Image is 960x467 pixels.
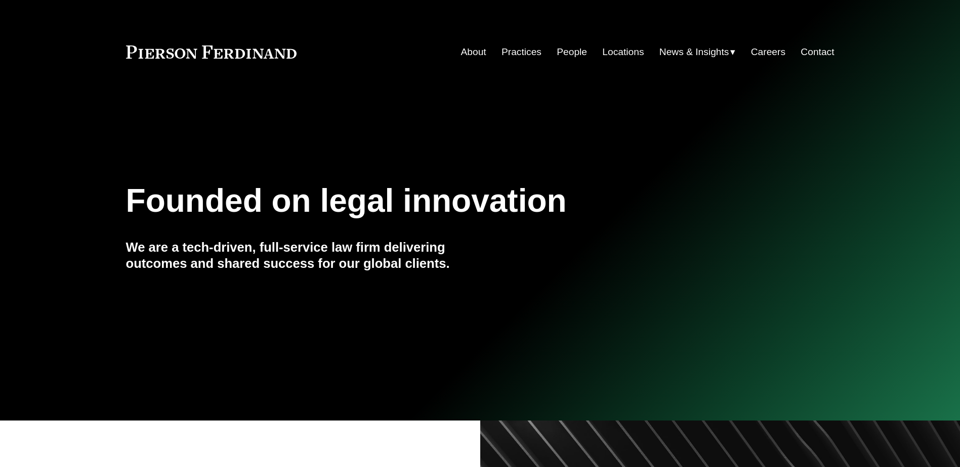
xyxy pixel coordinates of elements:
a: Careers [751,42,785,62]
a: Contact [801,42,834,62]
a: Practices [502,42,541,62]
a: Locations [602,42,644,62]
span: News & Insights [659,43,729,61]
a: folder dropdown [659,42,736,62]
h1: Founded on legal innovation [126,182,717,219]
a: About [461,42,486,62]
h4: We are a tech-driven, full-service law firm delivering outcomes and shared success for our global... [126,239,480,272]
a: People [557,42,587,62]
